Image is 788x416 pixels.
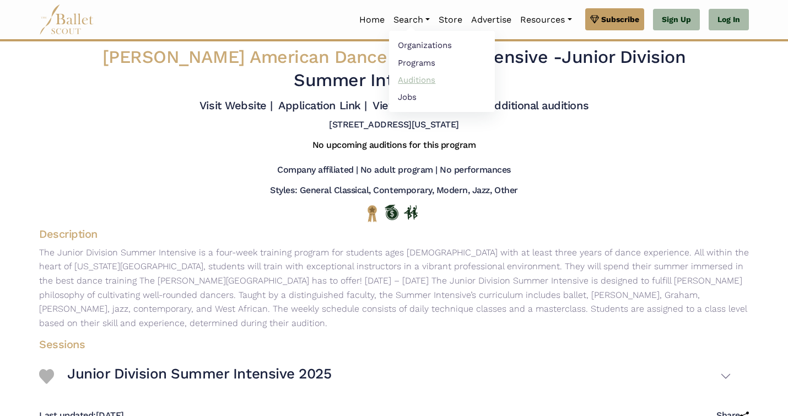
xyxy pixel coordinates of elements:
img: In Person [404,205,418,220]
a: Auditions [389,71,495,88]
img: Heart [39,369,54,384]
p: The Junior Division Summer Intensive is a four-week training program for students ages [DEMOGRAPH... [30,246,758,330]
img: Offers Scholarship [385,205,398,220]
a: View Organization & 3 additional auditions [373,99,589,112]
span: [PERSON_NAME] American Dance Theatre [102,46,457,67]
a: Subscribe [585,8,644,30]
h5: No performances [440,164,511,176]
h5: Styles: General Classical, Contemporary, Modern, Jazz, Other [270,185,517,196]
ul: Resources [389,31,495,112]
span: Subscribe [601,13,639,25]
span: Intensive - [471,46,562,67]
img: gem.svg [590,13,599,25]
a: Advertise [467,8,516,31]
a: Jobs [389,88,495,105]
h5: Company affiliated | [277,164,358,176]
h5: [STREET_ADDRESS][US_STATE] [329,119,459,131]
a: Sign Up [653,9,700,31]
h4: Sessions [30,337,740,351]
h3: Junior Division Summer Intensive 2025 [67,365,331,383]
a: Resources [516,8,576,31]
a: Application Link | [278,99,366,112]
a: Store [434,8,467,31]
h2: - Junior Division Summer Intensive 2025 [100,46,688,92]
h4: Description [30,227,758,241]
h5: No upcoming auditions for this program [312,140,476,151]
button: Junior Division Summer Intensive 2025 [67,360,731,392]
a: Home [355,8,389,31]
a: Organizations [389,37,495,54]
a: Visit Website | [199,99,273,112]
h5: No adult program | [360,164,438,176]
img: National [365,205,379,222]
a: Log In [709,9,749,31]
a: Search [389,8,434,31]
a: Programs [389,54,495,71]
